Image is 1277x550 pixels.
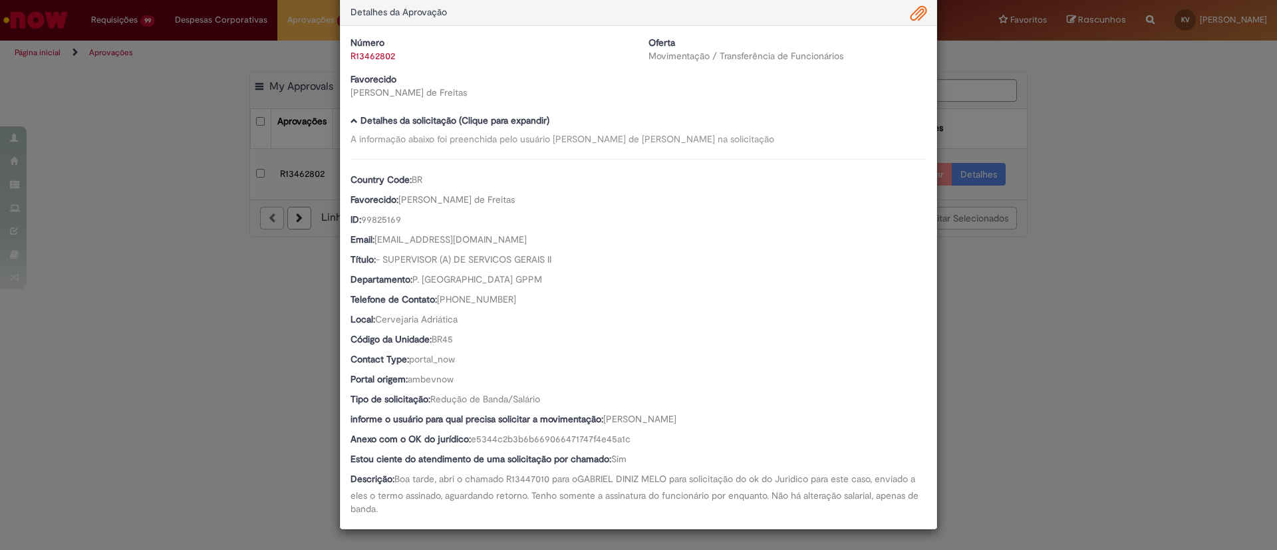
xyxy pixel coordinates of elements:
[412,273,542,285] span: P. [GEOGRAPHIC_DATA] GPPM
[351,353,409,365] b: Contact Type:
[351,116,926,126] h5: Detalhes da solicitação (Clique para expandir)
[360,114,549,126] b: Detalhes da solicitação (Clique para expandir)
[648,49,926,63] div: Movimentação / Transferência de Funcionários
[351,194,398,206] b: Favorecido:
[351,37,384,49] b: Número
[351,433,471,445] b: Anexo com o OK do jurídico:
[351,86,629,99] div: [PERSON_NAME] de Freitas
[374,233,527,245] span: [EMAIL_ADDRESS][DOMAIN_NAME]
[611,453,627,465] span: Sim
[412,174,422,186] span: BR
[376,253,551,265] span: - SUPERVISOR (A) DE SERVICOS GERAIS II
[351,393,430,405] b: Tipo de solicitação:
[351,413,603,425] b: informe o usuário para qual precisa solicitar a movimentação:
[351,373,408,385] b: Portal origem:
[351,313,375,325] b: Local:
[351,233,374,245] b: Email:
[398,194,515,206] span: [PERSON_NAME] de Freitas
[432,333,453,345] span: BR45
[351,132,926,146] div: A informação abaixo foi preenchida pelo usuário [PERSON_NAME] de [PERSON_NAME] na solicitação
[351,473,394,485] b: Descrição:
[351,333,432,345] b: Código da Unidade:
[409,353,455,365] span: portal_now
[351,50,395,62] a: R13462802
[648,37,675,49] b: Oferta
[351,73,396,85] b: Favorecido
[408,373,454,385] span: ambevnow
[471,433,631,445] span: e5344c2b3b6b669066471747f4e45a1c
[351,6,447,18] span: Detalhes da Aprovação
[603,413,676,425] span: [PERSON_NAME]
[351,293,437,305] b: Telefone de Contato:
[351,213,361,225] b: ID:
[361,213,401,225] span: 99825169
[351,174,412,186] b: Country Code:
[351,473,921,515] span: Boa tarde, abri o chamado R13447010 para oGABRIEL DINIZ MELO para solicitação do ok do Juridico p...
[437,293,516,305] span: [PHONE_NUMBER]
[375,313,458,325] span: Cervejaria Adriática
[351,273,412,285] b: Departamento:
[430,393,540,405] span: Redução de Banda/Salário
[351,253,376,265] b: Título:
[351,453,611,465] b: Estou ciente do atendimento de uma solicitação por chamado:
